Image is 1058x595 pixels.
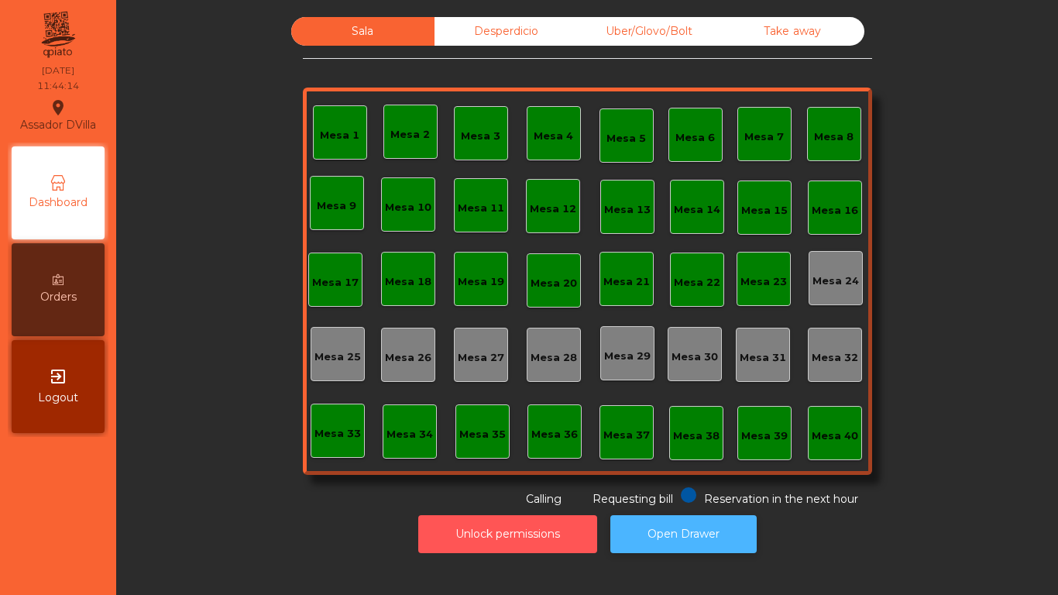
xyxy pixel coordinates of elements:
span: Reservation in the next hour [704,492,858,506]
div: Mesa 33 [314,426,361,442]
div: Mesa 21 [603,274,650,290]
div: Mesa 12 [530,201,576,217]
div: Mesa 25 [314,349,361,365]
div: Mesa 34 [386,427,433,442]
div: Mesa 31 [740,350,786,366]
div: Mesa 2 [390,127,430,143]
div: Mesa 29 [604,349,651,364]
div: Mesa 23 [740,274,787,290]
div: Mesa 17 [312,275,359,291]
span: Calling [526,492,562,506]
span: Orders [40,289,77,305]
div: Uber/Glovo/Bolt [578,17,721,46]
button: Open Drawer [610,515,757,553]
i: location_on [49,98,67,117]
div: Assador DVilla [20,96,96,135]
span: Logout [38,390,78,406]
div: Mesa 13 [604,202,651,218]
div: Take away [721,17,864,46]
div: Mesa 37 [603,428,650,443]
div: Mesa 19 [458,274,504,290]
div: Mesa 35 [459,427,506,442]
div: Mesa 24 [812,273,859,289]
div: Sala [291,17,435,46]
div: Mesa 11 [458,201,504,216]
div: Mesa 15 [741,203,788,218]
div: Mesa 10 [385,200,431,215]
div: Mesa 38 [673,428,720,444]
div: Mesa 7 [744,129,784,145]
div: Desperdicio [435,17,578,46]
div: Mesa 1 [320,128,359,143]
div: Mesa 4 [534,129,573,144]
div: Mesa 6 [675,130,715,146]
div: Mesa 40 [812,428,858,444]
button: Unlock permissions [418,515,597,553]
div: Mesa 30 [672,349,718,365]
div: Mesa 5 [606,131,646,146]
div: Mesa 28 [531,350,577,366]
div: Mesa 9 [317,198,356,214]
div: Mesa 32 [812,350,858,366]
img: qpiato [39,8,77,62]
div: Mesa 27 [458,350,504,366]
div: Mesa 3 [461,129,500,144]
div: Mesa 36 [531,427,578,442]
div: Mesa 18 [385,274,431,290]
span: Requesting bill [593,492,673,506]
div: Mesa 26 [385,350,431,366]
div: Mesa 14 [674,202,720,218]
div: Mesa 8 [814,129,854,145]
div: 11:44:14 [37,79,79,93]
div: Mesa 16 [812,203,858,218]
div: Mesa 22 [674,275,720,291]
span: Dashboard [29,194,88,211]
div: Mesa 39 [741,428,788,444]
div: Mesa 20 [531,276,577,291]
div: [DATE] [42,64,74,77]
i: exit_to_app [49,367,67,386]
